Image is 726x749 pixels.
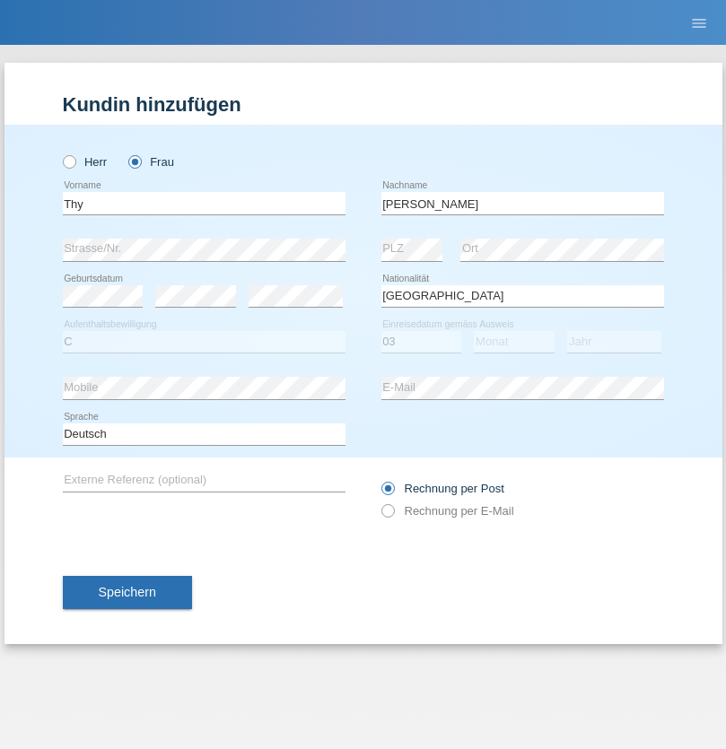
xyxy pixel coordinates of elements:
label: Herr [63,155,108,169]
label: Rechnung per E-Mail [381,504,514,518]
label: Frau [128,155,174,169]
input: Rechnung per E-Mail [381,504,393,527]
input: Rechnung per Post [381,482,393,504]
input: Herr [63,155,74,167]
input: Frau [128,155,140,167]
a: menu [681,17,717,28]
h1: Kundin hinzufügen [63,93,664,116]
span: Speichern [99,585,156,599]
button: Speichern [63,576,192,610]
label: Rechnung per Post [381,482,504,495]
i: menu [690,14,708,32]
